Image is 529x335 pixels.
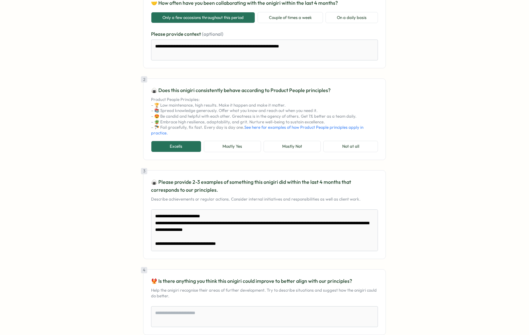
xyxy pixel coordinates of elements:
button: Mostly Not [264,141,321,152]
p: 🍙 Please provide 2-3 examples of something this onigiri did within the last 4 months that corresp... [151,178,378,194]
span: provide [166,31,184,37]
button: Not at all [323,141,378,152]
div: 4 [141,267,147,273]
button: Only a few occasions throughout this period [151,12,255,23]
a: See here for examples of how Product People principles apply in practice. [151,125,363,135]
span: context [184,31,202,37]
p: Help the onigiri recognise their areas of further development. Try to describe situations and sug... [151,288,378,299]
div: 3 [141,168,147,174]
span: (optional) [202,31,223,37]
p: 🐦‍🔥 Is there anything you think this onigiri could improve to better align with our principles? [151,277,378,285]
p: 🍙 Does this onigiri consistently behave according to Product People principles? [151,86,378,94]
button: Couple of times a week [258,12,323,23]
p: Product People Principles: – 🏆 Low maintenance, high results. Make it happen and make it matter. ... [151,97,378,136]
span: Please [151,31,166,37]
button: On a daily basis [325,12,378,23]
div: 2 [141,76,147,83]
button: Excells [151,141,201,152]
button: Mostly Yes [204,141,261,152]
p: Describe achievements or regular actions. Consider internal initiatives and responsibilities as w... [151,196,378,202]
